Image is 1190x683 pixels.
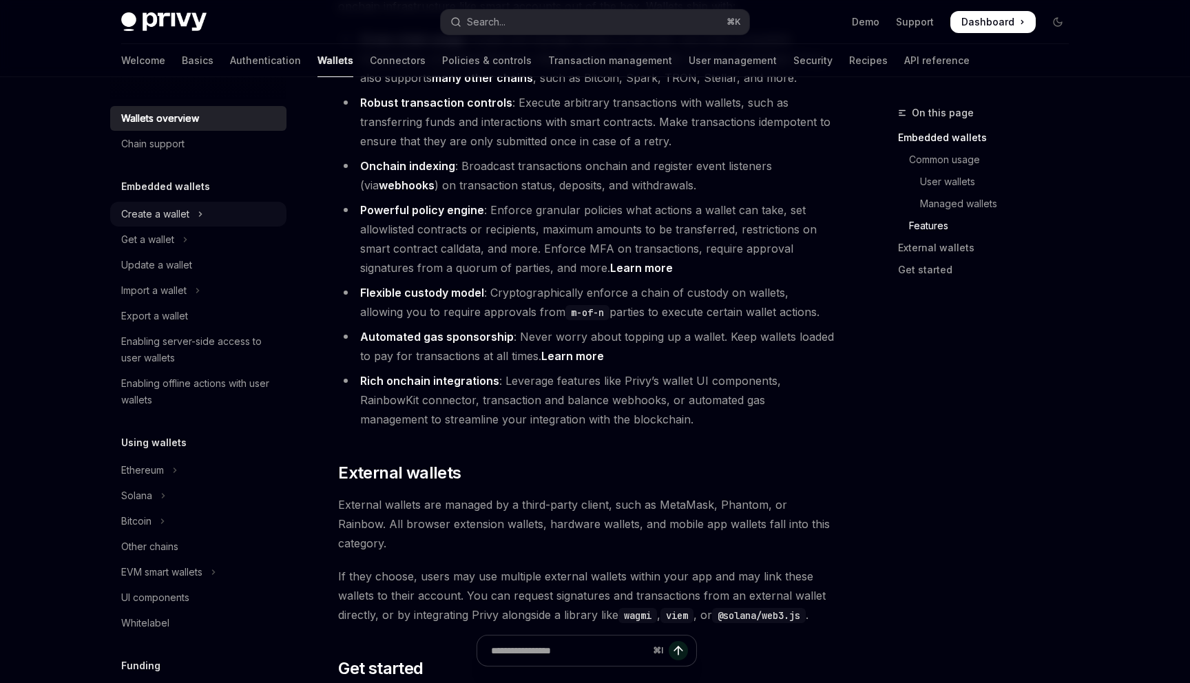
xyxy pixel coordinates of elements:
[338,200,835,277] li: : Enforce granular policies what actions a wallet can take, set allowlisted contracts or recipien...
[121,110,199,127] div: Wallets overview
[849,44,888,77] a: Recipes
[121,257,192,273] div: Update a wallet
[689,44,777,77] a: User management
[121,206,189,222] div: Create a wallet
[121,12,207,32] img: dark logo
[338,462,461,484] span: External wallets
[898,215,1080,237] a: Features
[121,434,187,451] h5: Using wallets
[121,178,210,195] h5: Embedded wallets
[121,308,188,324] div: Export a wallet
[121,44,165,77] a: Welcome
[898,149,1080,171] a: Common usage
[898,127,1080,149] a: Embedded wallets
[182,44,213,77] a: Basics
[230,44,301,77] a: Authentication
[727,17,741,28] span: ⌘ K
[338,371,835,429] li: : Leverage features like Privy’s wallet UI components, RainbowKit connector, transaction and bala...
[338,93,835,151] li: : Execute arbitrary transactions with wallets, such as transferring funds and interactions with s...
[338,283,835,322] li: : Cryptographically enforce a chain of custody on wallets, allowing you to require approvals from...
[360,374,499,388] strong: Rich onchain integrations
[121,375,278,408] div: Enabling offline actions with user wallets
[110,106,286,131] a: Wallets overview
[121,136,185,152] div: Chain support
[610,261,673,275] a: Learn more
[110,483,286,508] button: Toggle Solana section
[432,71,533,85] a: many other chains
[467,14,505,30] div: Search...
[360,159,455,173] strong: Onchain indexing
[110,132,286,156] a: Chain support
[360,330,514,344] strong: Automated gas sponsorship
[442,44,532,77] a: Policies & controls
[121,462,164,479] div: Ethereum
[912,105,974,121] span: On this page
[904,44,970,77] a: API reference
[1047,11,1069,33] button: Toggle dark mode
[950,11,1036,33] a: Dashboard
[898,193,1080,215] a: Managed wallets
[852,15,879,29] a: Demo
[360,96,512,109] strong: Robust transaction controls
[379,178,435,193] a: webhooks
[541,349,604,364] a: Learn more
[338,327,835,366] li: : Never worry about topping up a wallet. Keep wallets loaded to pay for transactions at all times.
[110,278,286,303] button: Toggle Import a wallet section
[961,15,1014,29] span: Dashboard
[370,44,426,77] a: Connectors
[898,237,1080,259] a: External wallets
[121,282,187,299] div: Import a wallet
[121,231,174,248] div: Get a wallet
[110,227,286,252] button: Toggle Get a wallet section
[565,305,609,320] code: m-of-n
[121,333,278,366] div: Enabling server-side access to user wallets
[896,15,934,29] a: Support
[110,202,286,227] button: Toggle Create a wallet section
[441,10,749,34] button: Open search
[898,259,1080,281] a: Get started
[360,286,484,300] strong: Flexible custody model
[360,203,484,217] strong: Powerful policy engine
[898,171,1080,193] a: User wallets
[338,156,835,195] li: : Broadcast transactions onchain and register event listeners (via ) on transaction status, depos...
[548,44,672,77] a: Transaction management
[317,44,353,77] a: Wallets
[110,304,286,328] a: Export a wallet
[110,371,286,412] a: Enabling offline actions with user wallets
[793,44,833,77] a: Security
[110,253,286,277] a: Update a wallet
[110,329,286,370] a: Enabling server-side access to user wallets
[110,458,286,483] button: Toggle Ethereum section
